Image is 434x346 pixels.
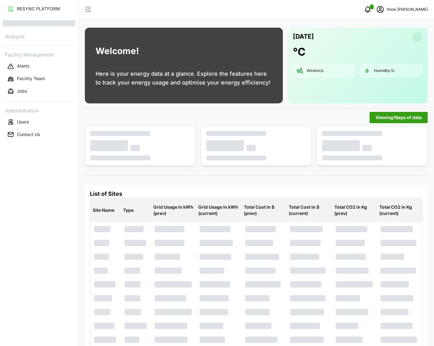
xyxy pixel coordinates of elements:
p: Users [17,119,29,125]
button: Viewing7days of data [370,112,428,123]
button: Alerts [3,61,75,72]
a: Contact Us [3,128,75,141]
p: Wind: m/s [307,68,323,74]
h1: °C [293,45,305,59]
p: Yeow [PERSON_NAME] [387,7,428,13]
a: Alerts [3,60,75,73]
p: Total Cost in $ (prev) [243,199,285,222]
button: notifications [361,3,374,16]
p: [DATE] [293,31,314,42]
p: Total CO2 in Kg (current) [378,199,421,222]
button: Contact Us [3,129,75,140]
p: Total CO2 in Kg (prev) [333,199,376,222]
p: Administration [3,106,75,115]
p: Total Cost in $ (current) [288,199,331,222]
p: Here is your energy data at a glance. Explore the features here to track your energy usage and op... [96,69,272,87]
h4: List of Sites [90,190,423,198]
p: Jobs [17,88,27,94]
button: RESYNC PLATFORM [3,3,75,14]
button: Facility Team [3,73,75,85]
p: Site Name [91,202,119,218]
p: Grid Usage in kWh (prev) [152,199,195,222]
p: Analysis [3,31,75,41]
p: Facility Team [17,75,45,82]
p: RESYNC PLATFORM [17,6,60,12]
p: Facility Management [3,50,75,59]
button: Users [3,116,75,128]
a: RESYNC PLATFORM [3,3,75,15]
p: Type [122,202,150,218]
p: Alerts [17,63,30,69]
p: Contact Us [17,131,40,138]
button: schedule [374,3,387,16]
p: Humidity: % [374,68,395,74]
span: Viewing 7 days of data [376,112,422,123]
a: Jobs [3,85,75,98]
p: Grid Usage in kWh (current) [197,199,240,222]
h1: Welcome! [96,44,139,58]
button: Jobs [3,86,75,97]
